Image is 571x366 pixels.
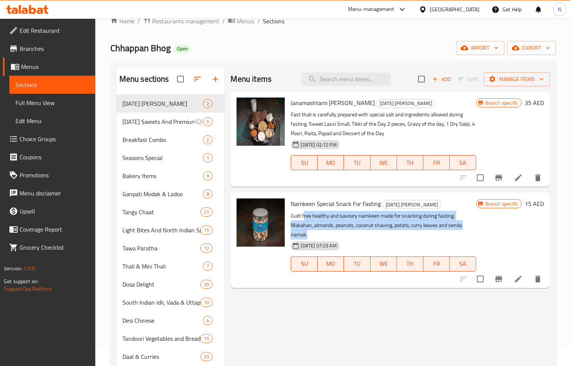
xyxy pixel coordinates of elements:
[344,256,370,271] button: TU
[20,243,89,252] span: Grocery Checklist
[200,280,212,289] div: items
[20,44,89,53] span: Branches
[237,17,254,26] span: Menus
[203,172,212,180] span: 9
[263,17,284,26] span: Sections
[200,226,212,235] div: items
[122,207,201,217] div: Tangy Chaat
[203,99,212,108] div: items
[116,257,225,275] div: Thali & Mini Thali7
[203,135,212,144] div: items
[173,71,188,87] span: Select all sections
[122,262,203,271] span: Thali & Mini Thali
[4,284,52,294] a: Support.OpsPlatform
[429,73,453,85] button: Add
[347,157,367,168] span: TU
[122,352,201,361] div: Daal & Curries
[9,76,95,94] a: Sections
[9,112,95,130] a: Edit Menu
[3,220,95,238] a: Coverage Report
[426,157,447,168] span: FR
[450,155,476,170] button: SA
[298,141,339,148] span: [DATE] 02:12 PM
[423,155,450,170] button: FR
[3,238,95,256] a: Grocery Checklist
[15,80,89,89] span: Sections
[529,169,547,187] button: delete
[348,5,394,14] div: Menu-management
[291,256,318,271] button: SU
[490,169,508,187] button: Branch-specific-item
[200,352,212,361] div: items
[122,226,201,235] span: Light Bites And North Indian Specialties
[472,170,488,186] span: Select to update
[558,5,561,14] span: N
[20,134,89,143] span: Choice Groups
[3,184,95,202] a: Menu disclaimer
[206,70,224,88] button: Add section
[525,98,544,108] h6: 35 AED
[20,225,89,234] span: Coverage Report
[122,334,201,343] span: Tandoori Vegetables and Breads
[482,99,521,107] span: Branch specific
[116,275,225,293] div: Dosa Delight20
[116,348,225,366] div: Daal & Curries23
[174,46,191,52] span: Open
[4,264,22,273] span: Version:
[23,264,35,273] span: 1.0.0
[371,155,397,170] button: WE
[318,256,344,271] button: MO
[377,99,435,108] span: [DATE] [PERSON_NAME]
[431,75,452,84] span: Add
[294,157,315,168] span: SU
[143,16,219,26] a: Restaurants management
[110,16,556,26] nav: breadcrumb
[507,41,556,55] button: export
[257,17,260,26] li: /
[201,281,212,288] span: 20
[231,73,272,85] h2: Menu items
[110,40,171,56] span: Chhappan Bhog
[203,136,212,143] span: 2
[122,171,203,180] span: Bakery Items
[20,189,89,198] span: Menu disclaimer
[400,157,420,168] span: TH
[321,157,341,168] span: MO
[453,258,473,269] span: SA
[122,135,203,144] span: Breakfast Combo
[116,329,225,348] div: Tandoori Vegetables and Breads15
[203,117,212,126] div: items
[122,153,203,162] span: Seasons Special
[525,198,544,209] h6: 15 AED
[450,256,476,271] button: SA
[122,298,201,307] div: South Indian Idli, Vada & Uttapam
[116,185,225,203] div: Ganpati Modak & Ladoo8
[514,274,523,284] a: Edit menu item
[294,258,315,269] span: SU
[423,256,450,271] button: FR
[20,26,89,35] span: Edit Restaurant
[201,299,212,306] span: 10
[374,258,394,269] span: WE
[200,334,212,343] div: items
[529,270,547,288] button: delete
[9,94,95,112] a: Full Menu View
[203,171,212,180] div: items
[116,95,225,113] div: [DATE] [PERSON_NAME]2
[15,116,89,125] span: Edit Menu
[371,256,397,271] button: WE
[321,258,341,269] span: MO
[203,118,212,125] span: 5
[347,258,367,269] span: TU
[430,5,479,14] div: [GEOGRAPHIC_DATA]
[490,270,508,288] button: Branch-specific-item
[122,280,201,289] span: Dosa Delight
[116,311,225,329] div: Desi Chinese4
[397,155,423,170] button: TH
[4,276,38,286] span: Get support on:
[203,263,212,270] span: 7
